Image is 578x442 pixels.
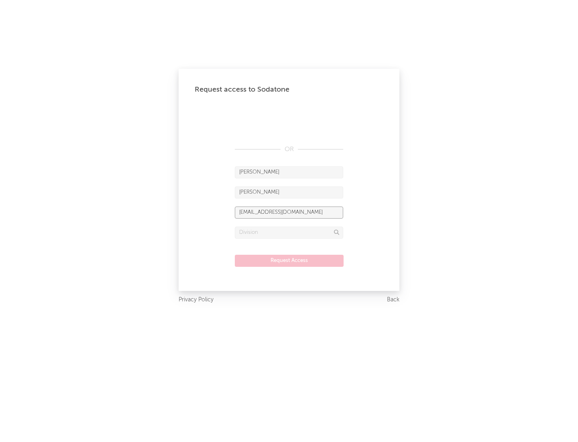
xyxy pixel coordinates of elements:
[235,227,343,239] input: Division
[235,186,343,198] input: Last Name
[235,145,343,154] div: OR
[179,295,214,305] a: Privacy Policy
[195,85,383,94] div: Request access to Sodatone
[387,295,399,305] a: Back
[235,166,343,178] input: First Name
[235,255,344,267] button: Request Access
[235,207,343,219] input: Email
